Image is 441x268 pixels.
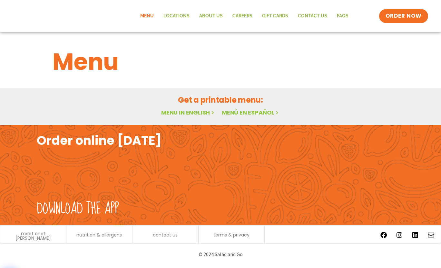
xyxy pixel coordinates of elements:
[222,108,280,116] a: Menú en español
[40,250,401,259] p: © 2024 Salad and Go
[257,9,293,23] a: GIFT CARDS
[194,9,228,23] a: About Us
[4,231,63,240] a: meet chef [PERSON_NAME]
[159,9,194,23] a: Locations
[161,108,215,116] a: Menu in English
[76,233,122,237] a: nutrition & allergens
[213,233,250,237] a: terms & privacy
[222,151,310,199] img: appstore
[228,9,257,23] a: Careers
[293,9,332,23] a: Contact Us
[13,3,110,29] img: new-SAG-logo-768×292
[135,9,159,23] a: Menu
[53,94,388,106] h2: Get a printable menu:
[53,44,388,79] h1: Menu
[386,12,422,20] span: ORDER NOW
[37,133,162,148] h2: Order online [DATE]
[332,9,353,23] a: FAQs
[379,9,428,23] a: ORDER NOW
[37,148,133,197] img: fork
[317,151,404,199] img: google_play
[135,9,353,23] nav: Menu
[37,200,119,218] h2: Download the app
[153,233,178,237] a: contact us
